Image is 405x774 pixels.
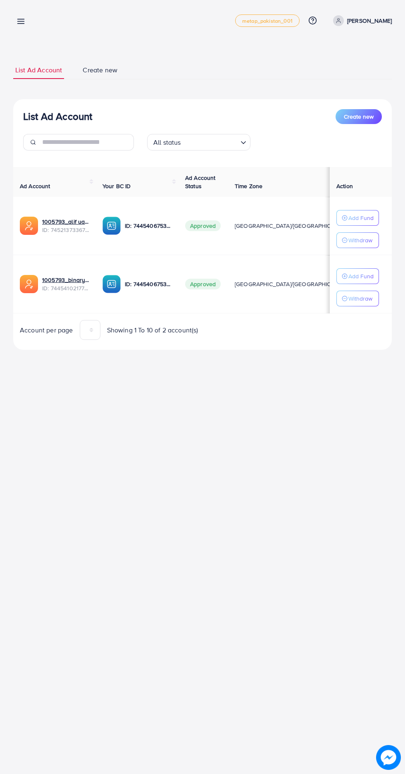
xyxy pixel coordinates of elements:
[185,279,221,289] span: Approved
[185,174,216,190] span: Ad Account Status
[42,276,89,293] div: <span class='underline'>1005793_binary ad account 1_1733519668386</span></br>7445410217736732673
[336,109,382,124] button: Create new
[107,325,198,335] span: Showing 1 To 10 of 2 account(s)
[147,134,250,150] div: Search for option
[344,112,374,121] span: Create new
[348,271,374,281] p: Add Fund
[20,275,38,293] img: ic-ads-acc.e4c84228.svg
[23,110,92,122] h3: List Ad Account
[152,136,183,148] span: All status
[20,217,38,235] img: ic-ads-acc.e4c84228.svg
[347,16,392,26] p: [PERSON_NAME]
[42,284,89,292] span: ID: 7445410217736732673
[235,14,300,27] a: metap_pakistan_001
[348,213,374,223] p: Add Fund
[348,294,372,303] p: Withdraw
[42,217,89,234] div: <span class='underline'>1005793_alif uae_1735085948322</span></br>7452137336751783937
[102,275,121,293] img: ic-ba-acc.ded83a64.svg
[336,291,379,306] button: Withdraw
[42,217,89,226] a: 1005793_alif uae_1735085948322
[348,235,372,245] p: Withdraw
[235,280,350,288] span: [GEOGRAPHIC_DATA]/[GEOGRAPHIC_DATA]
[330,15,392,26] a: [PERSON_NAME]
[125,221,172,231] p: ID: 7445406753275019281
[376,745,401,770] img: image
[102,182,131,190] span: Your BC ID
[336,232,379,248] button: Withdraw
[185,220,221,231] span: Approved
[20,182,50,190] span: Ad Account
[42,226,89,234] span: ID: 7452137336751783937
[125,279,172,289] p: ID: 7445406753275019281
[235,222,350,230] span: [GEOGRAPHIC_DATA]/[GEOGRAPHIC_DATA]
[102,217,121,235] img: ic-ba-acc.ded83a64.svg
[336,210,379,226] button: Add Fund
[83,65,117,75] span: Create new
[336,182,353,190] span: Action
[235,182,262,190] span: Time Zone
[336,268,379,284] button: Add Fund
[242,18,293,24] span: metap_pakistan_001
[183,135,237,148] input: Search for option
[42,276,89,284] a: 1005793_binary ad account 1_1733519668386
[15,65,62,75] span: List Ad Account
[20,325,73,335] span: Account per page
